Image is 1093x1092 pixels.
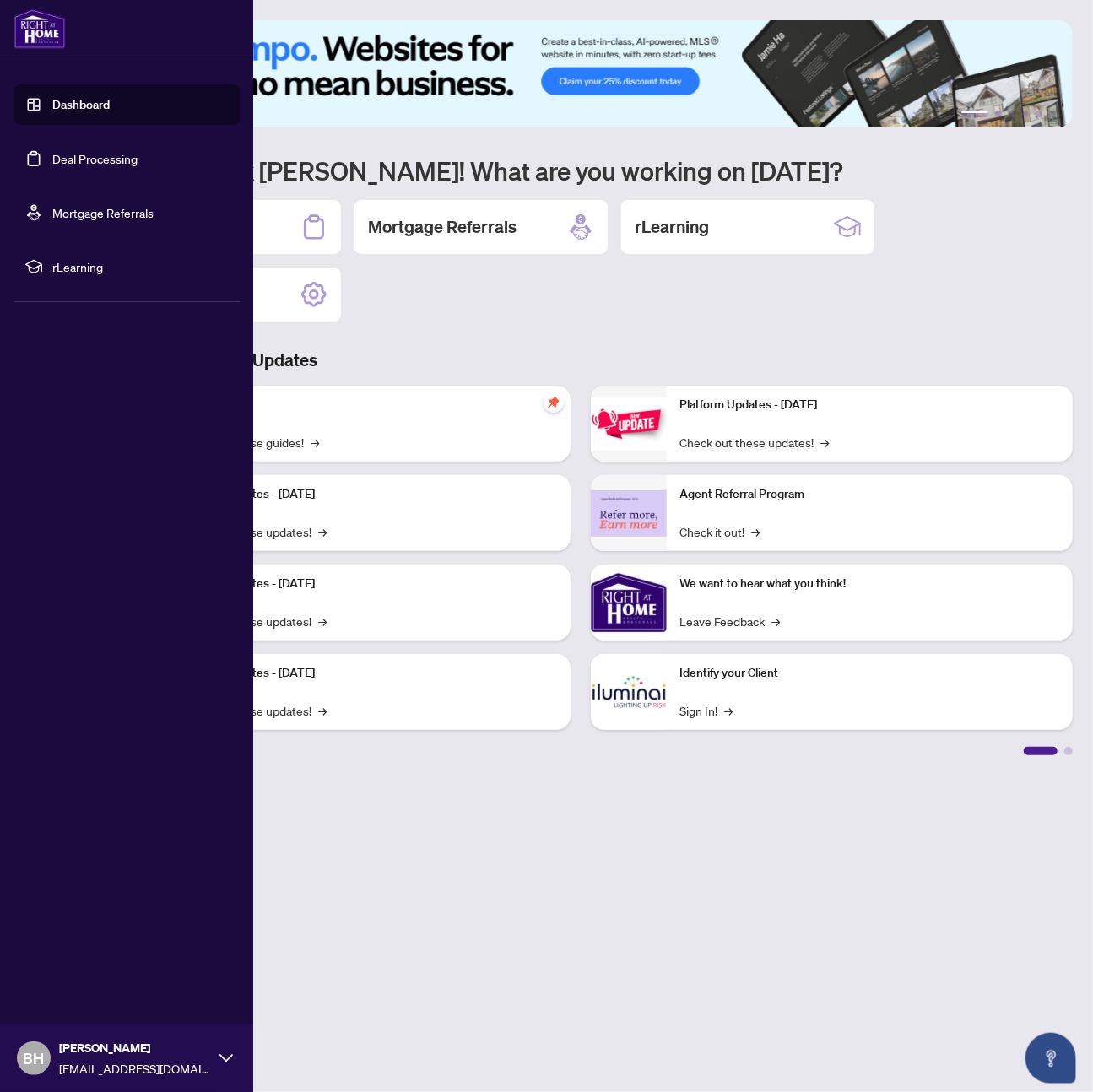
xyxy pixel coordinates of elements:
[318,701,327,720] span: →
[591,565,667,641] img: We want to hear what you think!
[591,397,667,451] img: Platform Updates - June 23, 2025
[177,575,557,593] p: Platform Updates - [DATE]
[59,1039,211,1057] span: [PERSON_NAME]
[88,154,1073,187] h1: Welcome back [PERSON_NAME]! What are you working on [DATE]?
[318,612,327,630] span: →
[88,20,1073,127] img: Slide 0
[1022,111,1029,117] button: 4
[635,215,709,239] h2: rLearning
[52,97,110,112] a: Dashboard
[725,701,733,720] span: →
[318,522,327,541] span: →
[772,612,781,630] span: →
[368,215,517,239] h2: Mortgage Referrals
[961,111,988,117] button: 1
[1049,111,1056,117] button: 6
[752,522,760,541] span: →
[680,396,1060,414] p: Platform Updates - [DATE]
[995,111,1002,117] button: 2
[52,205,154,220] a: Mortgage Referrals
[821,433,830,451] span: →
[59,1059,211,1078] span: [EMAIL_ADDRESS][DOMAIN_NAME]
[680,485,1060,504] p: Agent Referral Program
[680,664,1060,683] p: Identify your Client
[1025,1033,1076,1084] button: Open asap
[24,1046,45,1070] span: BH
[177,664,557,683] p: Platform Updates - [DATE]
[680,433,830,451] a: Check out these updates!→
[177,396,557,414] p: Self-Help
[544,392,564,413] span: pushpin
[177,485,557,504] p: Platform Updates - [DATE]
[52,151,138,166] a: Deal Processing
[14,8,66,49] img: logo
[88,349,1073,372] h3: Brokerage & Industry Updates
[1009,111,1015,117] button: 3
[1036,111,1042,117] button: 5
[591,654,667,730] img: Identify your Client
[680,701,733,720] a: Sign In!→
[680,612,781,630] a: Leave Feedback→
[591,490,667,537] img: Agent Referral Program
[680,575,1060,593] p: We want to hear what you think!
[52,257,228,276] span: rLearning
[311,433,319,451] span: →
[680,522,760,541] a: Check it out!→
